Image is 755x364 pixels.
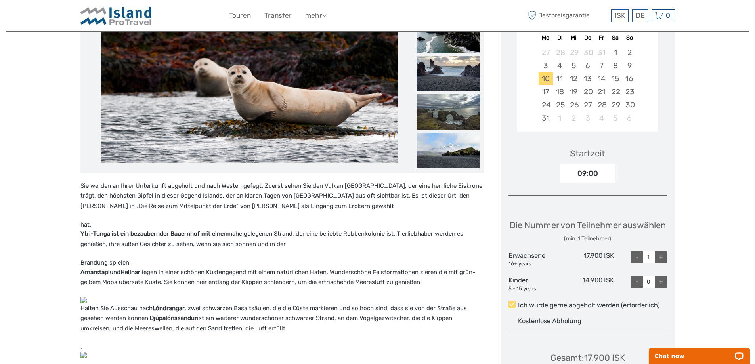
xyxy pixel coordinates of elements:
img: 821f7499dfc24ec588a1d601e1177440_slider_thumbnail.jpeg [417,17,480,53]
div: Choose Samstag, 8. August 2026 [608,59,622,72]
div: (min. 1 Teilnehmer) [510,235,666,243]
div: Choose Montag, 3. August 2026 [539,59,552,72]
span: 0 [665,11,671,19]
div: Choose Sonntag, 2. August 2026 [622,46,636,59]
div: 5 - 15 years [508,285,561,293]
div: Choose Dienstag, 25. August 2026 [553,98,567,111]
div: Choose Dienstag, 1. September 2026 [553,112,567,125]
div: Choose Donnerstag, 13. August 2026 [581,72,594,85]
div: So [622,32,636,43]
div: Choose Sonntag, 6. September 2026 [622,112,636,125]
div: Choose Montag, 24. August 2026 [539,98,552,111]
div: Choose Freitag, 21. August 2026 [594,85,608,98]
p: und liegen in einer schönen Küstengegend mit einem natürlichen Hafen. Wunderschöne Felsformatione... [80,267,484,288]
div: Gesamt : 17.900 ISK [550,352,625,364]
label: Ich würde gerne abgeholt werden (erforderlich) [508,301,667,310]
strong: Hellnar [120,269,140,276]
p: nahe gelegenen Strand, der eine beliebte Robbenkolonie ist. Tierliebhaber werden es genießen, ihr... [80,229,484,249]
img: Iceland ProTravel [80,6,152,25]
div: Choose Mittwoch, 19. August 2026 [567,85,581,98]
div: Die Nummer von Teilnehmer auswählen [510,219,666,242]
p: Halten Sie Ausschau nach , zwei schwarzen Basaltsäulen, die die Küste markieren und so hoch sind,... [80,297,484,334]
img: 6882ff1098d74f408058ce7ed246a8db_slider_thumbnail.jpeg [417,56,480,91]
div: Mo [539,32,552,43]
div: 14.900 ISK [561,276,614,292]
div: Kinder [508,276,561,292]
div: Fr [594,32,608,43]
div: Choose Samstag, 15. August 2026 [608,72,622,85]
div: Choose Donnerstag, 6. August 2026 [581,59,594,72]
div: Choose Mittwoch, 2. September 2026 [567,112,581,125]
div: Choose Freitag, 4. September 2026 [594,112,608,125]
div: 17.900 ISK [561,251,614,268]
span: Bestpreisgarantie [526,9,609,22]
div: Choose Montag, 27. Juli 2026 [539,46,552,59]
div: + [655,276,667,288]
div: + [655,251,667,263]
div: Choose Samstag, 29. August 2026 [608,98,622,111]
div: Erwachsene [508,251,561,268]
p: Sie werden an Ihrer Unterkunft abgeholt und nach Westen gefegt. Zuerst sehen Sie den Vulkan [GEOG... [80,181,484,212]
div: DE [632,9,648,22]
a: mehr [305,10,327,21]
a: Transfer [264,10,292,21]
strong: Ytri-Tunga ist ein bezaubernder Bauernhof mit einem [80,230,229,237]
div: Choose Sonntag, 16. August 2026 [622,72,636,85]
div: - [631,276,643,288]
div: Choose Samstag, 1. August 2026 [608,46,622,59]
div: Choose Freitag, 31. Juli 2026 [594,46,608,59]
div: Choose Dienstag, 4. August 2026 [553,59,567,72]
div: Choose Donnerstag, 3. September 2026 [581,112,594,125]
div: Choose Freitag, 7. August 2026 [594,59,608,72]
strong: Arnarstapi [80,269,110,276]
div: Choose Mittwoch, 26. August 2026 [567,98,581,111]
div: Sa [608,32,622,43]
a: Touren [229,10,251,21]
div: Startzeit [570,147,605,160]
span: Kostenlose Abholung [518,317,581,325]
strong: Djúpalónssandur [150,314,197,322]
div: Choose Samstag, 5. September 2026 [608,112,622,125]
div: Choose Donnerstag, 20. August 2026 [581,85,594,98]
div: Choose Dienstag, 28. Juli 2026 [553,46,567,59]
div: month 2026-08 [520,46,655,125]
strong: Lóndrangar [153,305,185,312]
div: 16+ years [508,260,561,268]
div: Choose Dienstag, 18. August 2026 [553,85,567,98]
div: Choose Mittwoch, 12. August 2026 [567,72,581,85]
div: Choose Freitag, 14. August 2026 [594,72,608,85]
img: 2ae01004-f9b3-4eb1-b02e-8f02c422c40b.jpeg [80,297,484,303]
img: 2671a29fe6e845ec9aa3590f48d06252_slider_thumbnail.jpeg [417,133,480,168]
img: 30bde3fe-2ea7-427c-a6b8-55839207a881.jpeg [80,352,484,358]
div: Do [581,32,594,43]
div: Choose Sonntag, 30. August 2026 [622,98,636,111]
div: Choose Mittwoch, 5. August 2026 [567,59,581,72]
div: Choose Sonntag, 9. August 2026 [622,59,636,72]
div: Choose Mittwoch, 29. Juli 2026 [567,46,581,59]
div: Choose Donnerstag, 27. August 2026 [581,98,594,111]
span: ISK [615,11,625,19]
div: Choose Montag, 31. August 2026 [539,112,552,125]
div: 09:00 [560,164,615,183]
div: Choose Dienstag, 11. August 2026 [553,72,567,85]
img: 2bdb771234db4391bb38117e259d7830_slider_thumbnail.jpeg [417,94,480,130]
div: Choose Sonntag, 23. August 2026 [622,85,636,98]
div: Choose Montag, 17. August 2026 [539,85,552,98]
div: Choose Montag, 10. August 2026 [539,72,552,85]
div: Di [553,32,567,43]
div: Choose Freitag, 28. August 2026 [594,98,608,111]
div: Choose Donnerstag, 30. Juli 2026 [581,46,594,59]
div: Mi [567,32,581,43]
div: Choose Samstag, 22. August 2026 [608,85,622,98]
iframe: LiveChat chat widget [644,339,755,364]
div: - [631,251,643,263]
